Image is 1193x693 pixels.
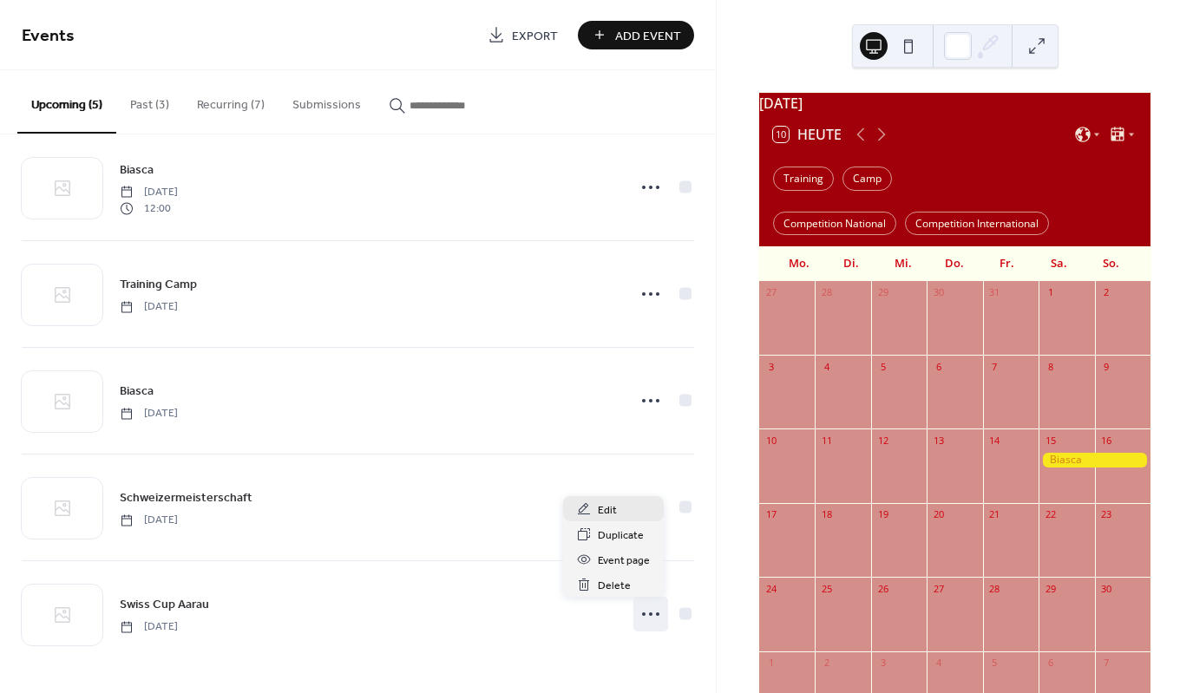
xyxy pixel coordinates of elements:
div: 19 [876,508,889,521]
div: Do. [929,246,981,281]
div: 7 [1100,657,1113,670]
div: 3 [876,657,889,670]
div: Mi. [877,246,929,281]
button: Past (3) [116,70,183,132]
div: 6 [932,360,945,373]
div: 24 [764,582,777,595]
div: 6 [1044,657,1057,670]
div: Mo. [773,246,825,281]
div: Di. [825,246,877,281]
div: 23 [1100,508,1113,521]
div: 18 [820,508,833,521]
span: Add Event [615,27,681,45]
div: 7 [988,360,1001,373]
div: Competition National [773,212,896,236]
div: 4 [820,360,833,373]
div: 17 [764,508,777,521]
div: 8 [1044,360,1057,373]
div: 12 [876,434,889,447]
div: 9 [1100,360,1113,373]
div: Camp [842,167,892,191]
div: 20 [932,508,945,521]
span: Training Camp [120,276,197,294]
span: Edit [598,501,617,520]
div: 16 [1100,434,1113,447]
span: Delete [598,577,631,595]
span: Export [512,27,558,45]
div: Sa. [1032,246,1085,281]
span: Schweizermeisterschaft [120,489,252,507]
div: 30 [932,286,945,299]
div: 14 [988,434,1001,447]
a: Swiss Cup Aarau [120,594,209,614]
a: Biasca [120,381,154,401]
span: [DATE] [120,185,178,200]
div: Fr. [980,246,1032,281]
div: Training [773,167,834,191]
span: [DATE] [120,619,178,635]
div: 28 [820,286,833,299]
span: 12:00 [120,200,178,216]
div: 4 [932,657,945,670]
a: Training Camp [120,274,197,294]
a: Schweizermeisterschaft [120,487,252,507]
div: [DATE] [759,93,1150,114]
span: [DATE] [120,406,178,422]
div: 10 [764,434,777,447]
div: Competition International [905,212,1049,236]
div: 31 [988,286,1001,299]
div: 15 [1044,434,1057,447]
span: Swiss Cup Aarau [120,596,209,614]
div: 26 [876,582,889,595]
div: 21 [988,508,1001,521]
div: 29 [1044,582,1057,595]
span: Duplicate [598,526,644,545]
div: 30 [1100,582,1113,595]
div: 27 [932,582,945,595]
div: 3 [764,360,777,373]
a: Biasca [120,160,154,180]
span: Events [22,19,75,53]
div: 25 [820,582,833,595]
button: Submissions [279,70,375,132]
span: [DATE] [120,513,178,528]
span: [DATE] [120,299,178,315]
button: 10Heute [767,122,848,147]
div: 1 [764,657,777,670]
div: 5 [876,360,889,373]
button: Recurring (7) [183,70,279,132]
div: 13 [932,434,945,447]
div: Biasca [1039,453,1150,467]
a: Export [475,21,571,49]
span: Biasca [120,382,154,401]
div: 28 [988,582,1001,595]
span: Event page [598,552,650,570]
div: 5 [988,657,1001,670]
div: 29 [876,286,889,299]
div: 2 [1100,286,1113,299]
button: Add Event [578,21,694,49]
div: So. [1085,246,1137,281]
div: 11 [820,434,833,447]
button: Upcoming (5) [17,70,116,134]
div: 27 [764,286,777,299]
div: 2 [820,657,833,670]
span: Biasca [120,161,154,180]
div: 1 [1044,286,1057,299]
div: 22 [1044,508,1057,521]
